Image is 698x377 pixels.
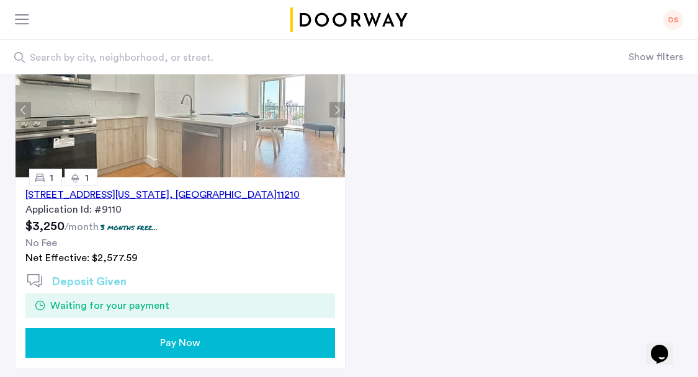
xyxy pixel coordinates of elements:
[85,173,89,183] span: 1
[663,10,683,30] div: DS
[169,190,277,200] span: , [GEOGRAPHIC_DATA]
[16,102,31,118] button: Previous apartment
[50,298,169,313] span: Waiting for your payment
[25,202,335,217] div: Application Id: #9110
[25,187,300,202] div: [STREET_ADDRESS][US_STATE] 11210
[160,335,200,350] span: Pay Now
[65,222,99,232] sub: /month
[50,173,53,183] span: 1
[289,7,410,32] a: Cazamio logo
[52,273,127,290] h2: Deposit Given
[289,7,410,32] img: logo
[25,253,138,263] span: Net Effective: $2,577.59
[30,50,532,65] span: Search by city, neighborhood, or street.
[25,328,335,358] button: button
[25,238,57,248] span: No Fee
[646,327,686,365] iframe: chat widget
[25,220,65,233] span: $3,250
[629,50,683,64] button: Show or hide filters
[16,42,349,177] img: Apartment photo
[329,102,345,118] button: Next apartment
[101,222,158,233] p: 3 months free...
